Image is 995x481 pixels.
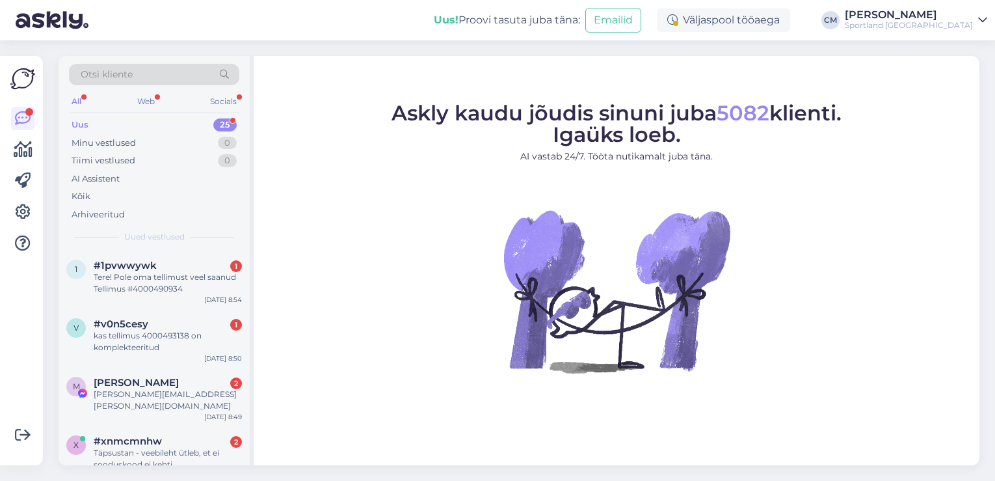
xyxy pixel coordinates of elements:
span: x [73,440,79,450]
div: 1 [230,319,242,331]
span: 1 [75,264,77,274]
span: Askly kaudu jõudis sinuni juba klienti. Igaüks loeb. [391,100,842,147]
div: Socials [207,93,239,110]
div: Minu vestlused [72,137,136,150]
span: Otsi kliente [81,68,133,81]
div: [PERSON_NAME] [845,10,973,20]
div: 1 [230,260,242,272]
span: #xnmcmnhw [94,435,162,447]
div: Web [135,93,157,110]
img: No Chat active [499,174,734,408]
div: [PERSON_NAME][EMAIL_ADDRESS][PERSON_NAME][DOMAIN_NAME] [94,389,242,412]
div: [DATE] 8:50 [204,353,242,363]
div: Kõik [72,190,90,203]
div: kas tellimus 4000493138 on komplekteeritud [94,330,242,353]
span: M [73,381,80,391]
div: 2 [230,436,242,448]
a: [PERSON_NAME]Sportland [GEOGRAPHIC_DATA] [845,10,987,31]
img: Askly Logo [10,66,35,91]
div: Väljaspool tööaega [657,8,790,32]
span: Marleen Petermann [94,377,179,389]
span: v [73,323,79,333]
div: 0 [218,154,237,167]
div: Täpsustan - veebileht ütleb, et ei sooduskood ei kehti. [94,447,242,471]
b: Uus! [434,14,458,26]
div: 2 [230,378,242,389]
div: Tiimi vestlused [72,154,135,167]
div: Sportland [GEOGRAPHIC_DATA] [845,20,973,31]
div: All [69,93,84,110]
div: Proovi tasuta juba täna: [434,12,580,28]
div: 0 [218,137,237,150]
span: #1pvwwywk [94,260,157,271]
span: 5082 [717,100,769,126]
button: Emailid [585,8,641,33]
span: #v0n5cesy [94,318,148,330]
span: Uued vestlused [124,231,185,243]
div: [DATE] 8:49 [204,412,242,422]
div: Tere! Pole oma tellimust veel saanud Tellimus #4000490934 [94,271,242,295]
div: [DATE] 8:54 [204,295,242,305]
div: AI Assistent [72,172,120,186]
p: AI vastab 24/7. Tööta nutikamalt juba täna. [391,150,842,163]
div: 25 [213,118,237,131]
div: Uus [72,118,88,131]
div: CM [821,11,840,29]
div: Arhiveeritud [72,208,125,221]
